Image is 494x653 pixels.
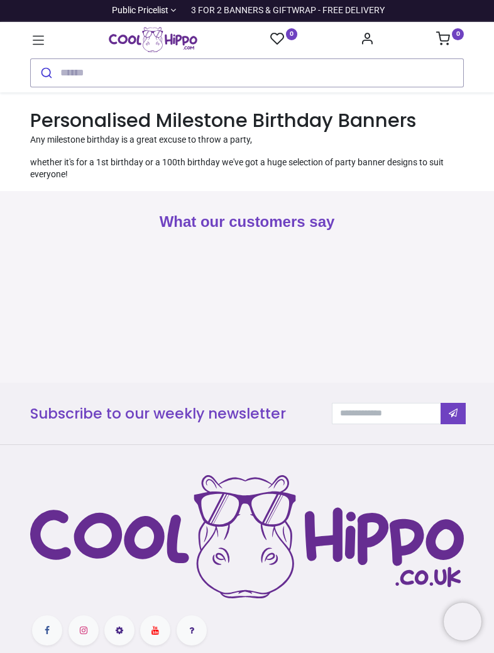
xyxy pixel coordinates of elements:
[191,4,385,17] div: 3 FOR 2 BANNERS & GIFTWRAP - FREE DELIVERY
[30,107,464,134] h1: Personalised Milestone Birthday Banners
[31,59,60,87] button: Submit
[444,603,481,640] iframe: Brevo live chat
[452,28,464,40] sup: 0
[436,35,464,45] a: 0
[270,31,298,47] a: 0
[30,255,464,343] iframe: Customer reviews powered by Trustpilot
[30,403,313,424] h3: Subscribe to our weekly newsletter
[112,4,168,17] span: Public Pricelist
[30,211,464,233] h2: What our customers say
[30,156,464,181] p: whether it's for a 1st birthday or a 100th birthday we've got a huge selection of party banner de...
[109,4,177,17] a: Public Pricelist
[30,134,464,146] p: Any milestone birthday is a great excuse to throw a party,
[109,27,197,52] a: Logo of Cool Hippo
[109,27,197,52] img: Cool Hippo
[360,35,374,45] a: Account Info
[286,28,298,40] sup: 0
